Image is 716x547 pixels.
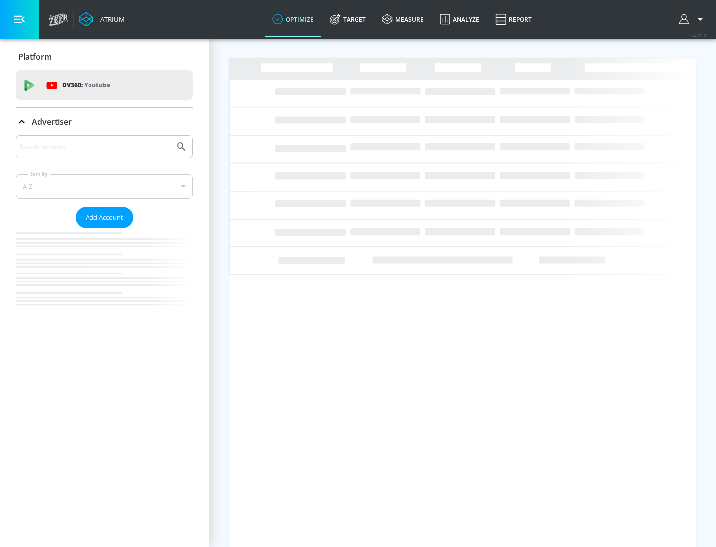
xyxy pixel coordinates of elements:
[692,33,706,38] span: v 4.32.0
[265,1,322,37] a: optimize
[32,116,72,127] p: Advertiser
[432,1,487,37] a: Analyze
[16,174,193,199] div: A-Z
[84,80,110,90] p: Youtube
[20,140,171,153] input: Search by name
[28,171,50,177] label: Sort By
[96,15,125,24] div: Atrium
[16,228,193,325] nav: list of Advertiser
[322,1,374,37] a: Target
[79,12,125,27] a: Atrium
[18,51,52,62] p: Platform
[16,108,193,136] div: Advertiser
[86,212,123,223] span: Add Account
[16,70,193,100] div: DV360: Youtube
[487,1,539,37] a: Report
[374,1,432,37] a: measure
[62,80,110,91] p: DV360:
[16,135,193,325] div: Advertiser
[76,207,133,228] button: Add Account
[16,43,193,71] div: Platform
